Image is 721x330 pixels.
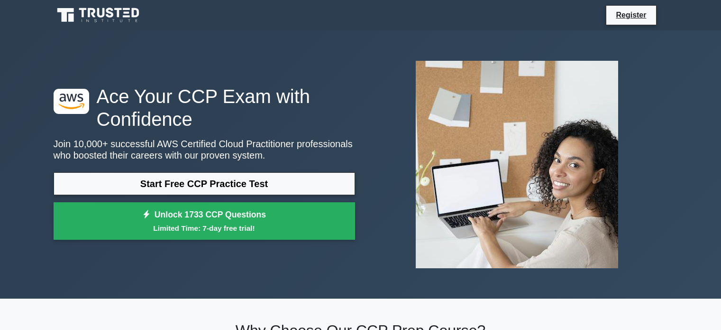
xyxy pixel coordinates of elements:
[54,138,355,161] p: Join 10,000+ successful AWS Certified Cloud Practitioner professionals who boosted their careers ...
[65,223,343,234] small: Limited Time: 7-day free trial!
[610,9,652,21] a: Register
[54,85,355,131] h1: Ace Your CCP Exam with Confidence
[54,172,355,195] a: Start Free CCP Practice Test
[54,202,355,240] a: Unlock 1733 CCP QuestionsLimited Time: 7-day free trial!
